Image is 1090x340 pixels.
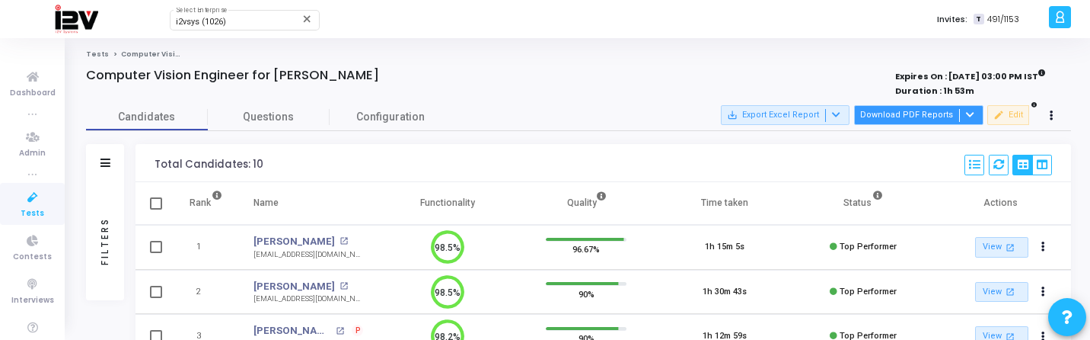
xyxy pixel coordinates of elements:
[253,249,363,261] div: [EMAIL_ADDRESS][DOMAIN_NAME]
[975,282,1028,303] a: View
[721,105,849,125] button: Export Excel Report
[19,147,46,160] span: Admin
[578,286,594,301] span: 90%
[253,234,335,249] a: [PERSON_NAME]
[937,13,967,26] label: Invites:
[1033,237,1054,258] button: Actions
[701,194,748,211] div: Time taken
[253,194,279,211] div: Name
[11,294,54,307] span: Interviews
[975,237,1028,258] a: View
[854,105,983,125] button: Download PDF Reports
[1012,155,1052,175] div: View Options
[840,287,897,297] span: Top Performer
[378,182,517,225] th: Functionality
[339,237,348,245] mat-icon: open_in_new
[10,87,56,100] span: Dashboard
[987,105,1029,125] button: Edit
[1004,241,1017,254] mat-icon: open_in_new
[21,207,44,220] span: Tests
[932,182,1071,225] th: Actions
[339,282,348,290] mat-icon: open_in_new
[174,182,238,225] th: Rank
[86,50,1071,59] nav: breadcrumb
[86,50,109,59] a: Tests
[54,4,98,34] img: logo
[86,68,379,83] h4: Computer Vision Engineer for [PERSON_NAME]
[794,182,932,225] th: Status
[993,110,1004,120] mat-icon: edit
[253,279,335,294] a: [PERSON_NAME]
[572,242,600,257] span: 96.67%
[974,14,983,25] span: T
[98,157,112,325] div: Filters
[174,270,238,315] td: 2
[355,325,361,337] span: P
[1004,285,1017,298] mat-icon: open_in_new
[174,225,238,270] td: 1
[301,13,314,25] mat-icon: Clear
[121,50,295,59] span: Computer Vision Engineer for [PERSON_NAME]
[13,251,52,264] span: Contests
[253,323,332,338] a: [PERSON_NAME]
[253,293,363,305] div: [EMAIL_ADDRESS][DOMAIN_NAME]
[1033,281,1054,303] button: Actions
[517,182,655,225] th: Quality
[840,242,897,252] span: Top Performer
[895,66,1046,83] strong: Expires On : [DATE] 03:00 PM IST
[727,110,738,120] mat-icon: save_alt
[336,327,344,335] mat-icon: open_in_new
[155,159,263,171] div: Total Candidates: 10
[705,241,744,254] div: 1h 15m 5s
[86,109,208,125] span: Candidates
[356,109,425,125] span: Configuration
[176,17,226,27] span: i2vsys (1026)
[895,85,974,97] strong: Duration : 1h 53m
[987,13,1019,26] span: 491/1153
[703,286,747,299] div: 1h 30m 43s
[208,109,330,125] span: Questions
